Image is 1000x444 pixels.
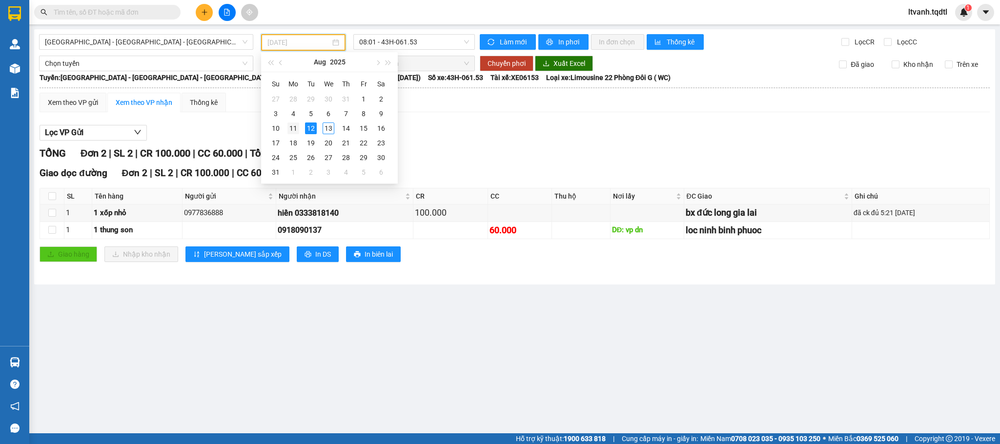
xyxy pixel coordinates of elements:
span: Quảng Bình - Quảng Trị - Huế - Lộc Ninh [45,35,247,49]
td: 2025-07-28 [285,92,302,106]
th: Th [337,76,355,92]
td: 2025-08-29 [355,150,372,165]
td: 2025-08-24 [267,150,285,165]
span: Giao dọc đường [40,167,107,179]
td: 2025-09-02 [302,165,320,180]
td: 2025-08-16 [372,121,390,136]
div: 26 [305,152,317,163]
span: Chọn tuyến [45,56,247,71]
div: 9 [375,108,387,120]
span: copyright [946,435,953,442]
div: 31 [340,93,352,105]
span: 08:01 - 43H-061.53 [359,35,469,49]
span: Làm mới [500,37,528,47]
td: 2025-08-23 [372,136,390,150]
td: 2025-09-04 [337,165,355,180]
span: ⚪️ [823,437,826,441]
span: Lọc CR [851,37,876,47]
td: 2025-08-22 [355,136,372,150]
span: printer [546,39,554,46]
td: 2025-08-04 [285,106,302,121]
strong: 1900 633 818 [564,435,606,443]
button: aim [241,4,258,21]
span: Người nhận [279,191,403,202]
td: 2025-08-02 [372,92,390,106]
td: 2025-08-06 [320,106,337,121]
div: 29 [358,152,369,163]
div: 19 [305,137,317,149]
span: CC 60.000 [237,167,280,179]
span: Tổng cước 160.000 [250,147,333,159]
th: Ghi chú [852,188,990,204]
button: syncLàm mới [480,34,536,50]
div: 13 [323,122,334,134]
div: 21 [340,137,352,149]
span: search [41,9,47,16]
span: Đơn 2 [81,147,106,159]
td: 2025-08-07 [337,106,355,121]
span: In phơi [558,37,581,47]
div: 28 [340,152,352,163]
span: message [10,424,20,433]
span: SL 2 [114,147,133,159]
div: 30 [323,93,334,105]
div: 28 [287,93,299,105]
div: 4 [287,108,299,120]
div: đã ck đủ 5:21 [DATE] [854,207,988,218]
span: Chọn chuyến [359,56,469,71]
td: 2025-08-28 [337,150,355,165]
td: 2025-09-03 [320,165,337,180]
button: caret-down [977,4,994,21]
div: 25 [287,152,299,163]
div: 14 [340,122,352,134]
div: 31 [270,166,282,178]
span: Kho nhận [899,59,937,70]
th: Sa [372,76,390,92]
button: Aug [314,52,326,72]
span: Miền Bắc [828,433,898,444]
div: 30 [375,152,387,163]
span: Hỗ trợ kỹ thuật: [516,433,606,444]
td: 2025-09-06 [372,165,390,180]
td: 2025-07-31 [337,92,355,106]
td: 2025-08-12 [302,121,320,136]
td: 2025-08-20 [320,136,337,150]
span: | [245,147,247,159]
div: 4 [340,166,352,178]
td: 2025-08-21 [337,136,355,150]
span: In biên lai [365,249,393,260]
td: 2025-08-17 [267,136,285,150]
b: Tuyến: [GEOGRAPHIC_DATA] - [GEOGRAPHIC_DATA] - [GEOGRAPHIC_DATA] - [GEOGRAPHIC_DATA] [40,74,342,81]
div: 15 [358,122,369,134]
button: In đơn chọn [591,34,644,50]
th: We [320,76,337,92]
td: 2025-08-25 [285,150,302,165]
div: 8 [358,108,369,120]
button: sort-ascending[PERSON_NAME] sắp xếp [185,246,289,262]
div: bx đức long gia lai [686,206,851,220]
span: | [135,147,138,159]
span: Số xe: 43H-061.53 [428,72,483,83]
div: 29 [305,93,317,105]
span: Lọc CC [893,37,918,47]
span: Xuất Excel [553,58,585,69]
div: 11 [287,122,299,134]
img: solution-icon [10,88,20,98]
button: file-add [219,4,236,21]
button: Lọc VP Gửi [40,125,147,141]
div: 1 [358,93,369,105]
div: Thống kê [190,97,218,108]
th: SL [64,188,92,204]
div: 5 [305,108,317,120]
span: | [193,147,195,159]
div: 1 [66,207,90,219]
div: 20 [323,137,334,149]
input: 12/08/2025 [267,37,330,48]
td: 2025-08-03 [267,106,285,121]
span: ltvanh.tqdtl [900,6,955,18]
div: 6 [323,108,334,120]
img: warehouse-icon [10,39,20,49]
td: 2025-07-30 [320,92,337,106]
td: 2025-08-10 [267,121,285,136]
span: Người gửi [185,191,265,202]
